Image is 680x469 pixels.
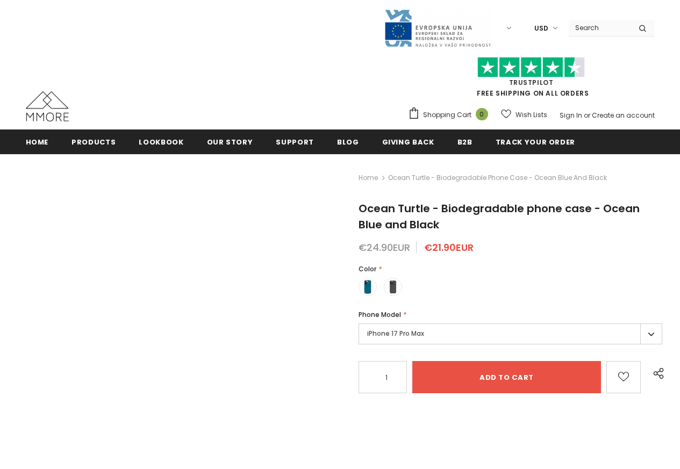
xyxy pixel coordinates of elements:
[423,110,471,120] span: Shopping Cart
[592,111,655,120] a: Create an account
[337,137,359,147] span: Blog
[509,78,554,87] a: Trustpilot
[534,23,548,34] span: USD
[424,241,474,254] span: €21.90EUR
[207,129,253,154] a: Our Story
[496,129,575,154] a: Track your order
[26,91,69,121] img: MMORE Cases
[501,105,547,124] a: Wish Lists
[359,264,376,273] span: Color
[207,137,253,147] span: Our Story
[560,111,582,120] a: Sign In
[569,20,631,35] input: Search Site
[359,201,640,232] span: Ocean Turtle - Biodegradable phone case - Ocean Blue and Black
[516,110,547,120] span: Wish Lists
[139,129,183,154] a: Lookbook
[457,137,473,147] span: B2B
[382,137,434,147] span: Giving back
[382,129,434,154] a: Giving back
[359,241,410,254] span: €24.90EUR
[412,361,601,393] input: Add to cart
[337,129,359,154] a: Blog
[384,23,491,32] a: Javni Razpis
[276,137,314,147] span: support
[359,323,662,344] label: iPhone 17 Pro Max
[71,129,116,154] a: Products
[359,171,378,184] a: Home
[584,111,590,120] span: or
[408,107,493,123] a: Shopping Cart 0
[26,129,49,154] a: Home
[476,108,488,120] span: 0
[384,9,491,48] img: Javni Razpis
[496,137,575,147] span: Track your order
[139,137,183,147] span: Lookbook
[457,129,473,154] a: B2B
[359,310,401,319] span: Phone Model
[26,137,49,147] span: Home
[276,129,314,154] a: support
[408,62,655,98] span: FREE SHIPPING ON ALL ORDERS
[388,171,607,184] span: Ocean Turtle - Biodegradable phone case - Ocean Blue and Black
[71,137,116,147] span: Products
[477,57,585,78] img: Trust Pilot Stars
